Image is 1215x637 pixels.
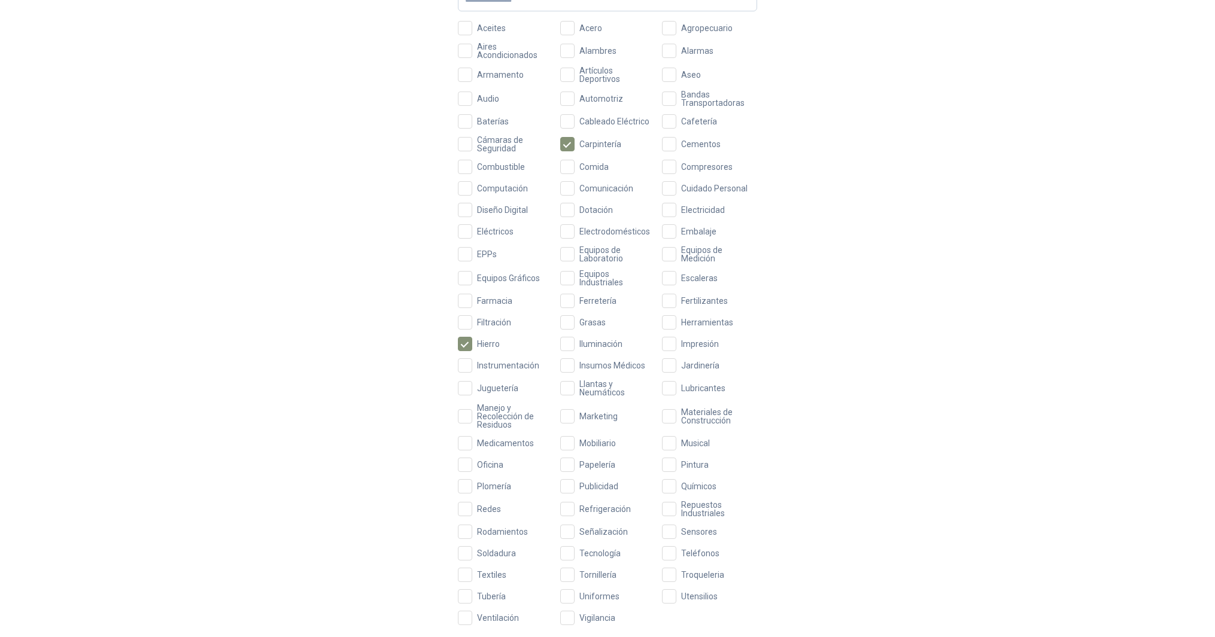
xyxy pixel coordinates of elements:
[472,384,523,392] span: Juguetería
[472,184,533,193] span: Computación
[575,163,613,171] span: Comida
[472,361,544,370] span: Instrumentación
[676,528,722,536] span: Sensores
[575,461,620,469] span: Papelería
[575,270,655,287] span: Equipos Industriales
[472,250,502,258] span: EPPs
[472,592,511,601] span: Tubería
[575,24,607,32] span: Acero
[472,117,514,126] span: Baterías
[575,361,650,370] span: Insumos Médicos
[676,571,729,579] span: Troqueleria
[472,318,516,327] span: Filtración
[676,501,757,517] span: Repuestos Industriales
[676,206,730,214] span: Electricidad
[676,117,722,126] span: Cafetería
[575,528,633,536] span: Señalización
[676,482,721,490] span: Químicos
[472,439,539,447] span: Medicamentos
[472,206,533,214] span: Diseño Digital
[472,42,553,59] span: Aires Acondicionados
[676,340,724,348] span: Impresión
[575,206,618,214] span: Dotación
[676,47,718,55] span: Alarmas
[676,549,724,557] span: Teléfonos
[575,47,621,55] span: Alambres
[575,439,621,447] span: Mobiliario
[472,95,504,103] span: Audio
[676,408,757,425] span: Materiales de Construcción
[676,140,725,148] span: Cementos
[472,505,506,513] span: Redes
[575,592,624,601] span: Uniformes
[575,412,622,420] span: Marketing
[472,549,521,557] span: Soldadura
[575,184,638,193] span: Comunicación
[676,24,737,32] span: Agropecuario
[676,227,721,236] span: Embalaje
[575,380,655,397] span: Llantas y Neumáticos
[472,461,508,469] span: Oficina
[472,340,505,348] span: Hierro
[472,227,518,236] span: Eléctricos
[472,163,530,171] span: Combustible
[575,340,627,348] span: Iluminación
[676,274,722,282] span: Escaleras
[676,318,738,327] span: Herramientas
[472,71,528,79] span: Armamento
[575,571,621,579] span: Tornillería
[676,361,724,370] span: Jardinería
[575,505,636,513] span: Refrigeración
[472,136,553,153] span: Cámaras de Seguridad
[472,571,511,579] span: Textiles
[575,482,623,490] span: Publicidad
[676,592,722,601] span: Utensilios
[472,24,511,32] span: Aceites
[472,614,524,622] span: Ventilación
[676,184,752,193] span: Cuidado Personal
[575,614,620,622] span: Vigilancia
[676,439,715,447] span: Musical
[676,461,713,469] span: Pintura
[575,318,610,327] span: Grasas
[676,297,733,305] span: Fertilizantes
[575,227,655,236] span: Electrodomésticos
[472,528,533,536] span: Rodamientos
[676,90,757,107] span: Bandas Transportadoras
[575,140,626,148] span: Carpintería
[472,404,553,429] span: Manejo y Recolección de Residuos
[575,297,621,305] span: Ferretería
[575,549,625,557] span: Tecnología
[676,384,730,392] span: Lubricantes
[472,274,545,282] span: Equipos Gráficos
[676,71,706,79] span: Aseo
[472,482,516,490] span: Plomería
[676,163,737,171] span: Compresores
[472,297,517,305] span: Farmacia
[575,95,628,103] span: Automotriz
[575,117,654,126] span: Cableado Eléctrico
[676,246,757,263] span: Equipos de Medición
[575,66,655,83] span: Artículos Deportivos
[575,246,655,263] span: Equipos de Laboratorio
